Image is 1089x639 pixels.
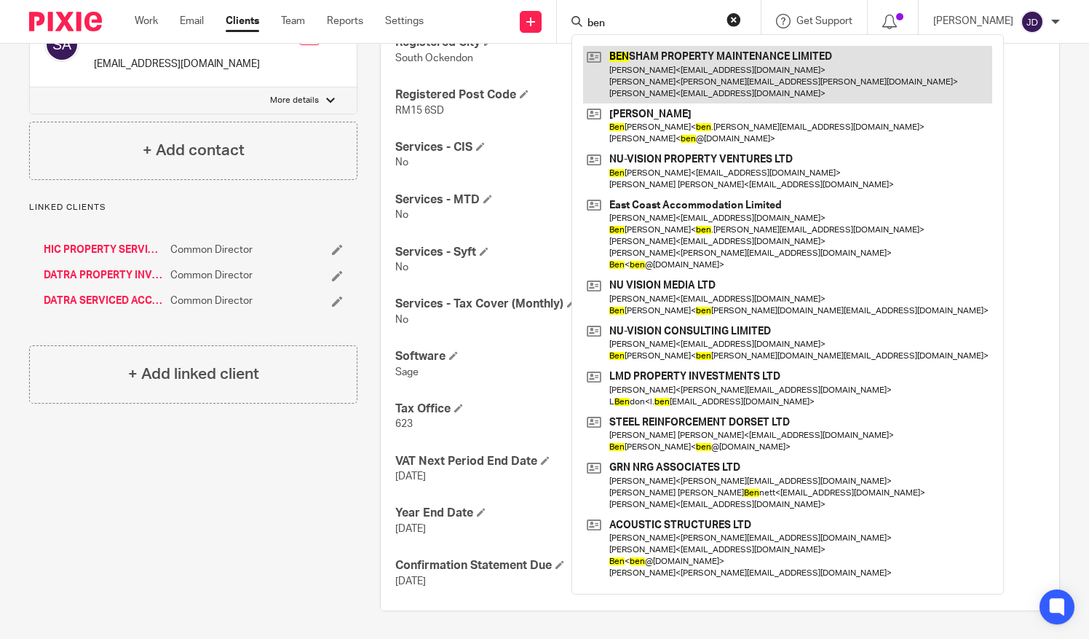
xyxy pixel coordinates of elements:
[933,14,1013,28] p: [PERSON_NAME]
[44,27,79,62] img: svg%3E
[385,14,424,28] a: Settings
[395,401,720,417] h4: Tax Office
[395,210,408,220] span: No
[170,294,253,308] span: Common Director
[395,157,408,168] span: No
[395,315,408,325] span: No
[128,363,259,385] h4: + Add linked client
[29,12,102,31] img: Pixie
[395,471,426,482] span: [DATE]
[395,349,720,364] h4: Software
[395,140,720,155] h4: Services - CIS
[395,576,426,587] span: [DATE]
[395,524,426,534] span: [DATE]
[726,12,741,27] button: Clear
[395,192,720,208] h4: Services - MTD
[395,506,720,521] h4: Year End Date
[94,57,260,71] p: [EMAIL_ADDRESS][DOMAIN_NAME]
[135,14,158,28] a: Work
[395,297,720,312] h4: Services - Tax Cover (Monthly)
[395,558,720,573] h4: Confirmation Statement Due
[395,367,419,377] span: Sage
[395,262,408,273] span: No
[44,294,163,308] a: DATRA SERVICED ACCOMMODATION LIMITED
[586,17,717,31] input: Search
[395,87,720,103] h4: Registered Post Code
[226,14,259,28] a: Clients
[796,16,852,26] span: Get Support
[29,202,357,213] p: Linked clients
[395,454,720,469] h4: VAT Next Period End Date
[281,14,305,28] a: Team
[170,243,253,257] span: Common Director
[44,243,163,257] a: HIC PROPERTY SERVICES LTD
[44,268,163,283] a: DATRA PROPERTY INVESTMENT LIMITED
[180,14,204,28] a: Email
[327,14,363,28] a: Reports
[170,268,253,283] span: Common Director
[1021,10,1044,34] img: svg%3E
[143,139,245,162] h4: + Add contact
[395,419,413,429] span: 623
[395,53,473,63] span: South Ockendon
[395,106,444,116] span: RM15 6SD
[270,95,319,106] p: More details
[395,245,720,260] h4: Services - Syft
